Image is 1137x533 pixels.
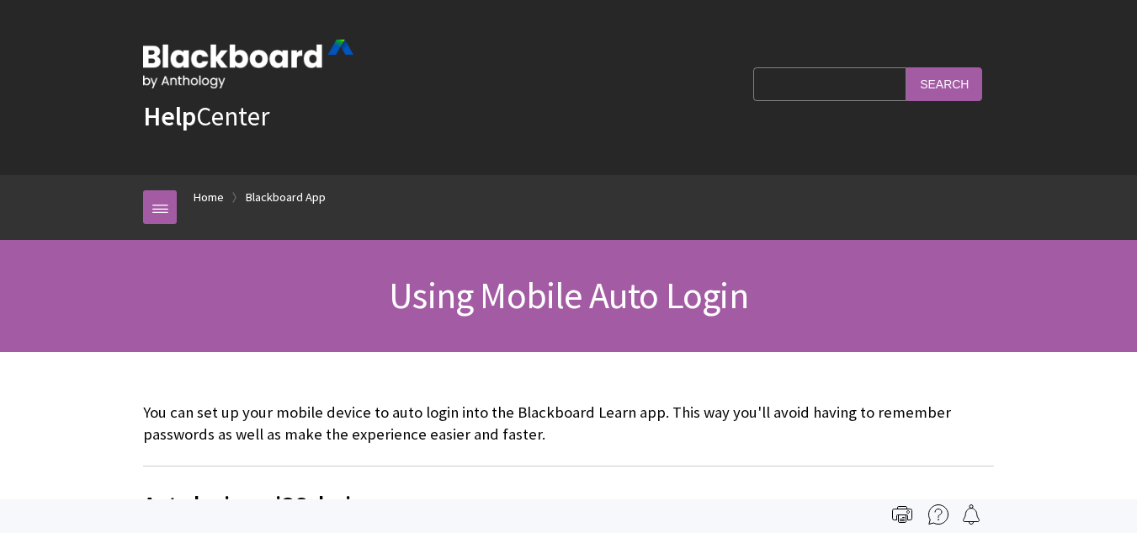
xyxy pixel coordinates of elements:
img: Print [892,504,912,525]
p: You can set up your mobile device to auto login into the Blackboard Learn app. This way you'll av... [143,402,994,445]
img: Follow this page [961,504,981,525]
span: Using Mobile Auto Login [389,272,748,318]
strong: Help [143,99,196,133]
img: More help [928,504,948,525]
a: Blackboard App [246,187,326,208]
input: Search [906,67,982,100]
a: Home [194,187,224,208]
h2: Auto login on iOS devices [143,466,994,522]
a: HelpCenter [143,99,269,133]
img: Blackboard by Anthology [143,40,353,88]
